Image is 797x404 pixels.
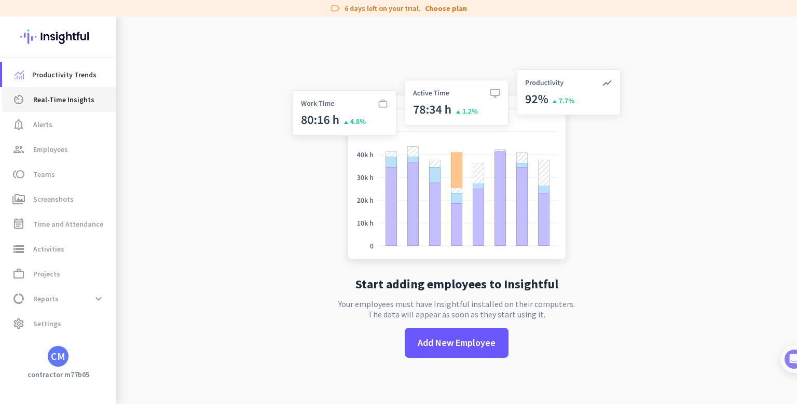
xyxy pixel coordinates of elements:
[33,168,55,180] span: Teams
[2,311,116,336] a: settingsSettings
[33,143,68,156] span: Employees
[51,351,65,361] div: CM
[2,62,116,87] a: menu-itemProductivity Trends
[33,317,61,330] span: Settings
[89,289,108,308] button: expand_more
[2,236,116,261] a: storageActivities
[12,193,25,205] i: perm_media
[2,261,116,286] a: work_outlineProjects
[33,93,94,106] span: Real-Time Insights
[32,68,97,81] span: Productivity Trends
[12,243,25,255] i: storage
[355,278,558,290] h2: Start adding employees to Insightful
[33,243,64,255] span: Activities
[2,187,116,212] a: perm_mediaScreenshots
[12,143,25,156] i: group
[2,137,116,162] a: groupEmployees
[33,193,74,205] span: Screenshots
[2,286,116,311] a: data_usageReportsexpand_more
[12,118,25,131] i: notification_important
[12,317,25,330] i: settings
[405,328,509,358] button: Add New Employee
[12,168,25,180] i: toll
[12,292,25,305] i: data_usage
[2,87,116,112] a: av_timerReal-Time Insights
[2,212,116,236] a: event_noteTime and Attendance
[2,112,116,137] a: notification_importantAlerts
[338,299,575,319] p: Your employees must have Insightful installed on their computers. The data will appear as soon as...
[425,3,467,13] a: Choose plan
[33,268,60,280] span: Projects
[20,17,96,57] img: Insightful logo
[12,268,25,280] i: work_outline
[285,63,628,270] img: no-search-results
[12,93,25,106] i: av_timer
[2,162,116,187] a: tollTeams
[15,70,24,79] img: menu-item
[33,292,59,305] span: Reports
[33,218,103,230] span: Time and Attendance
[12,218,25,230] i: event_note
[33,118,52,131] span: Alerts
[418,336,496,350] span: Add New Employee
[330,3,340,13] i: label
